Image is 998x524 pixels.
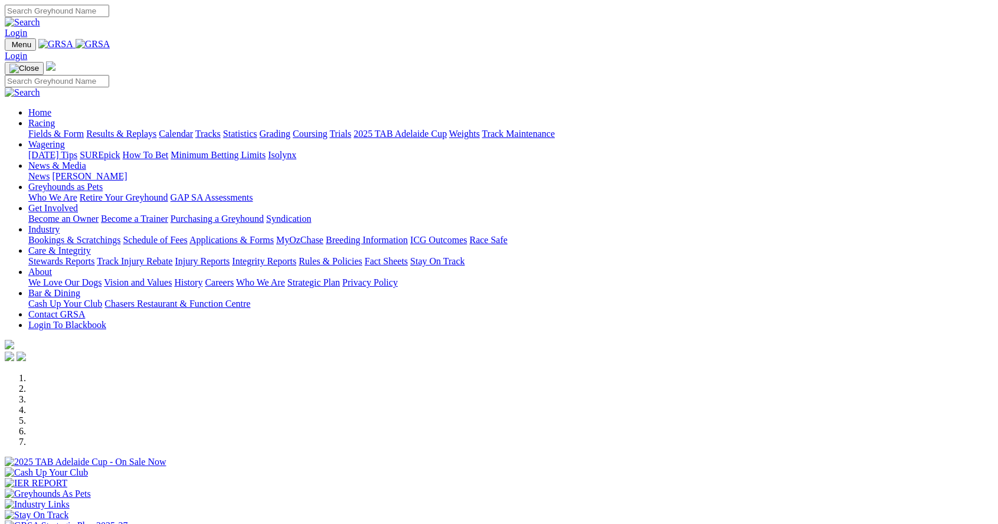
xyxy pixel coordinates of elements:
[101,214,168,224] a: Become a Trainer
[38,39,73,50] img: GRSA
[28,267,52,277] a: About
[171,192,253,202] a: GAP SA Assessments
[5,17,40,28] img: Search
[76,39,110,50] img: GRSA
[410,235,467,245] a: ICG Outcomes
[5,340,14,349] img: logo-grsa-white.png
[5,51,27,61] a: Login
[17,352,26,361] img: twitter.svg
[28,277,993,288] div: About
[236,277,285,287] a: Who We Are
[5,467,88,478] img: Cash Up Your Club
[86,129,156,139] a: Results & Replays
[299,256,362,266] a: Rules & Policies
[365,256,408,266] a: Fact Sheets
[28,107,51,117] a: Home
[293,129,328,139] a: Coursing
[28,129,84,139] a: Fields & Form
[28,214,99,224] a: Become an Owner
[28,277,102,287] a: We Love Our Dogs
[5,38,36,51] button: Toggle navigation
[266,214,311,224] a: Syndication
[268,150,296,160] a: Isolynx
[175,256,230,266] a: Injury Reports
[28,182,103,192] a: Greyhounds as Pets
[28,192,77,202] a: Who We Are
[287,277,340,287] a: Strategic Plan
[28,171,993,182] div: News & Media
[28,288,80,298] a: Bar & Dining
[174,277,202,287] a: History
[28,161,86,171] a: News & Media
[28,118,55,128] a: Racing
[5,87,40,98] img: Search
[5,352,14,361] img: facebook.svg
[28,139,65,149] a: Wagering
[232,256,296,266] a: Integrity Reports
[28,129,993,139] div: Racing
[80,150,120,160] a: SUREpick
[171,214,264,224] a: Purchasing a Greyhound
[28,192,993,203] div: Greyhounds as Pets
[104,299,250,309] a: Chasers Restaurant & Function Centre
[410,256,464,266] a: Stay On Track
[123,150,169,160] a: How To Bet
[97,256,172,266] a: Track Injury Rebate
[28,299,102,309] a: Cash Up Your Club
[5,478,67,489] img: IER REPORT
[46,61,55,71] img: logo-grsa-white.png
[9,64,39,73] img: Close
[52,171,127,181] a: [PERSON_NAME]
[28,309,85,319] a: Contact GRSA
[28,224,60,234] a: Industry
[5,5,109,17] input: Search
[28,214,993,224] div: Get Involved
[195,129,221,139] a: Tracks
[276,235,323,245] a: MyOzChase
[159,129,193,139] a: Calendar
[482,129,555,139] a: Track Maintenance
[28,256,94,266] a: Stewards Reports
[260,129,290,139] a: Grading
[80,192,168,202] a: Retire Your Greyhound
[5,75,109,87] input: Search
[12,40,31,49] span: Menu
[223,129,257,139] a: Statistics
[28,245,91,256] a: Care & Integrity
[28,299,993,309] div: Bar & Dining
[5,499,70,510] img: Industry Links
[28,203,78,213] a: Get Involved
[5,62,44,75] button: Toggle navigation
[104,277,172,287] a: Vision and Values
[28,150,77,160] a: [DATE] Tips
[342,277,398,287] a: Privacy Policy
[329,129,351,139] a: Trials
[28,235,993,245] div: Industry
[28,320,106,330] a: Login To Blackbook
[354,129,447,139] a: 2025 TAB Adelaide Cup
[5,457,166,467] img: 2025 TAB Adelaide Cup - On Sale Now
[28,150,993,161] div: Wagering
[5,510,68,520] img: Stay On Track
[171,150,266,160] a: Minimum Betting Limits
[123,235,187,245] a: Schedule of Fees
[205,277,234,287] a: Careers
[28,256,993,267] div: Care & Integrity
[189,235,274,245] a: Applications & Forms
[326,235,408,245] a: Breeding Information
[28,171,50,181] a: News
[28,235,120,245] a: Bookings & Scratchings
[5,28,27,38] a: Login
[5,489,91,499] img: Greyhounds As Pets
[449,129,480,139] a: Weights
[469,235,507,245] a: Race Safe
